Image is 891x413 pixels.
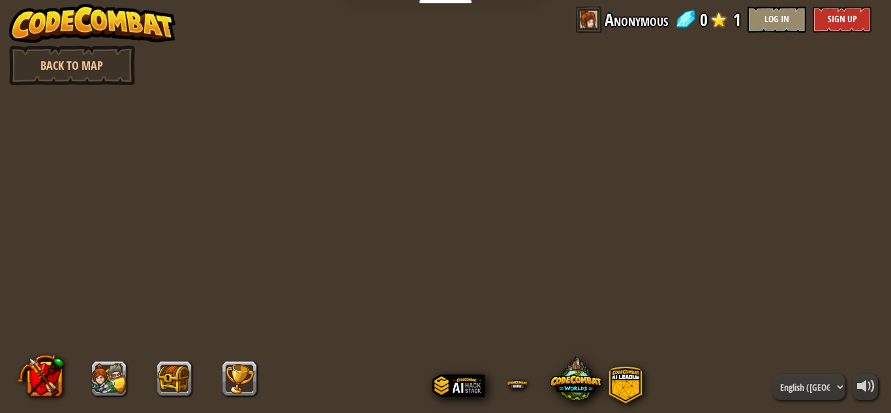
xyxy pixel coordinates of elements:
button: Log In [748,7,806,33]
img: CodeCombat - Learn how to code by playing a game [9,4,176,43]
span: Anonymous [605,7,668,33]
button: Sign Up [813,7,871,33]
span: 0 [700,7,708,33]
span: 1 [733,7,741,33]
a: Back to Map [9,46,135,85]
select: Languages [772,374,845,400]
button: Adjust volume [852,374,878,400]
